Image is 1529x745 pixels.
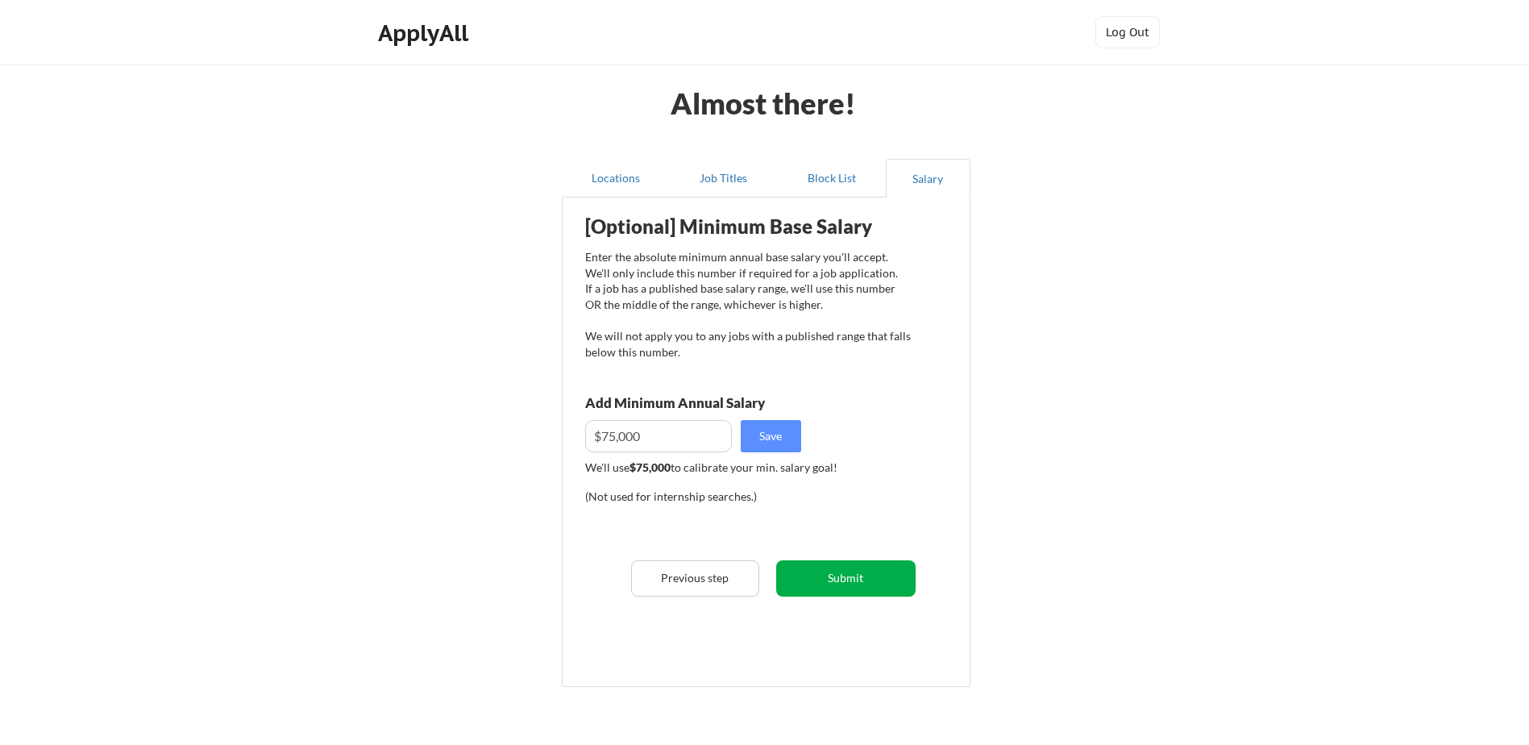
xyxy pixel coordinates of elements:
[741,420,801,452] button: Save
[651,89,876,118] div: Almost there!
[629,460,671,474] strong: $75,000
[562,159,670,198] button: Locations
[886,159,970,198] button: Salary
[585,460,911,476] div: We'll use to calibrate your min. salary goal!
[778,159,886,198] button: Block List
[585,249,911,360] div: Enter the absolute minimum annual base salary you'll accept. We'll only include this number if re...
[631,560,759,597] button: Previous step
[670,159,778,198] button: Job Titles
[585,420,732,452] input: E.g. $100,000
[1095,16,1160,48] button: Log Out
[585,396,837,410] div: Add Minimum Annual Salary
[776,560,916,597] button: Submit
[585,217,911,236] div: [Optional] Minimum Base Salary
[585,489,804,505] div: (Not used for internship searches.)
[378,19,473,47] div: ApplyAll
